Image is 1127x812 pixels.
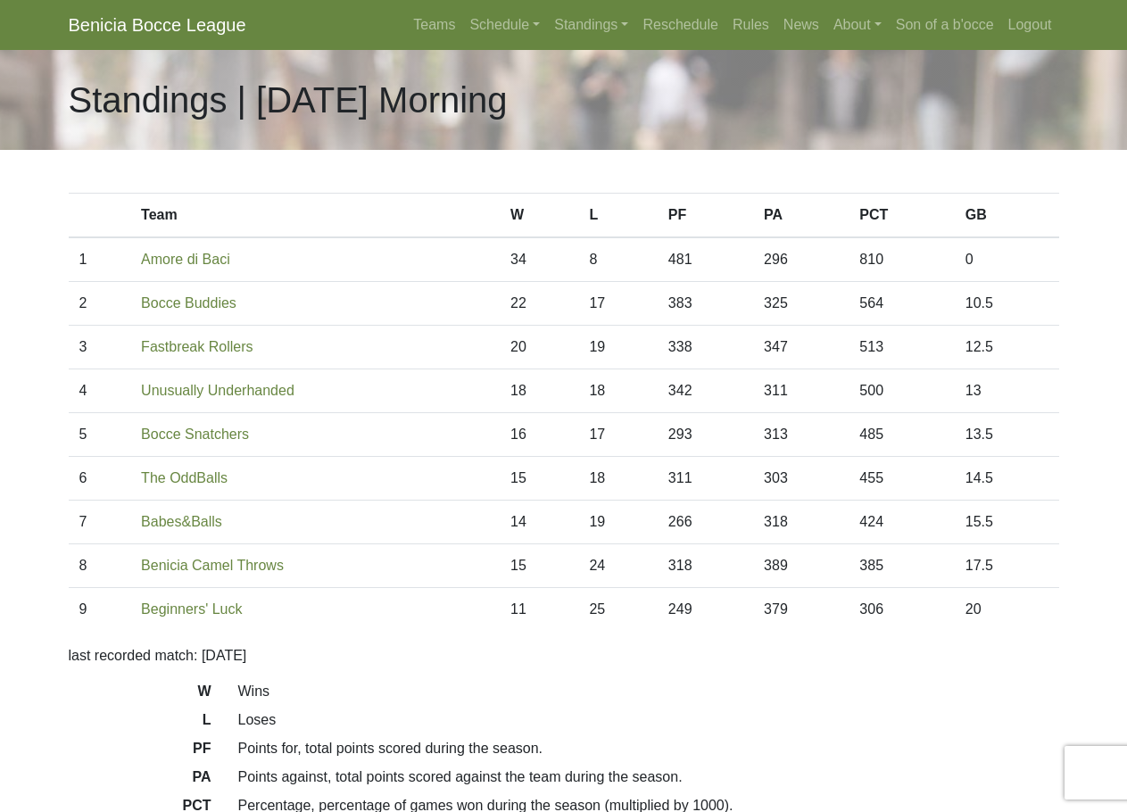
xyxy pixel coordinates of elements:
[69,326,131,369] td: 3
[955,194,1059,238] th: GB
[753,326,849,369] td: 347
[225,681,1073,702] dd: Wins
[955,501,1059,544] td: 15.5
[55,738,225,766] dt: PF
[500,501,578,544] td: 14
[849,457,954,501] td: 455
[955,544,1059,588] td: 17.5
[141,470,228,485] a: The OddBalls
[141,383,294,398] a: Unusually Underhanded
[753,369,849,413] td: 311
[69,645,1059,667] p: last recorded match: [DATE]
[69,369,131,413] td: 4
[547,7,635,43] a: Standings
[955,588,1059,632] td: 20
[69,457,131,501] td: 6
[955,282,1059,326] td: 10.5
[658,588,753,632] td: 249
[500,544,578,588] td: 15
[225,738,1073,759] dd: Points for, total points scored during the season.
[578,457,657,501] td: 18
[849,237,954,282] td: 810
[849,194,954,238] th: PCT
[500,237,578,282] td: 34
[141,295,236,311] a: Bocce Buddies
[500,282,578,326] td: 22
[69,501,131,544] td: 7
[753,544,849,588] td: 389
[578,544,657,588] td: 24
[658,544,753,588] td: 318
[578,369,657,413] td: 18
[849,282,954,326] td: 564
[725,7,776,43] a: Rules
[500,194,578,238] th: W
[141,427,249,442] a: Bocce Snatchers
[955,413,1059,457] td: 13.5
[578,282,657,326] td: 17
[753,237,849,282] td: 296
[578,237,657,282] td: 8
[69,544,131,588] td: 8
[225,766,1073,788] dd: Points against, total points scored against the team during the season.
[69,237,131,282] td: 1
[753,457,849,501] td: 303
[69,282,131,326] td: 2
[753,588,849,632] td: 379
[1001,7,1059,43] a: Logout
[578,588,657,632] td: 25
[69,79,508,121] h1: Standings | [DATE] Morning
[955,326,1059,369] td: 12.5
[130,194,500,238] th: Team
[955,369,1059,413] td: 13
[55,709,225,738] dt: L
[776,7,826,43] a: News
[141,514,222,529] a: Babes&Balls
[141,558,284,573] a: Benicia Camel Throws
[55,681,225,709] dt: W
[849,544,954,588] td: 385
[500,457,578,501] td: 15
[69,413,131,457] td: 5
[889,7,1001,43] a: Son of a b'occe
[658,369,753,413] td: 342
[500,413,578,457] td: 16
[500,588,578,632] td: 11
[69,7,246,43] a: Benicia Bocce League
[849,501,954,544] td: 424
[578,413,657,457] td: 17
[658,501,753,544] td: 266
[658,457,753,501] td: 311
[141,252,230,267] a: Amore di Baci
[69,588,131,632] td: 9
[462,7,547,43] a: Schedule
[753,413,849,457] td: 313
[955,237,1059,282] td: 0
[635,7,725,43] a: Reschedule
[849,326,954,369] td: 513
[578,501,657,544] td: 19
[849,369,954,413] td: 500
[578,194,657,238] th: L
[753,282,849,326] td: 325
[658,282,753,326] td: 383
[225,709,1073,731] dd: Loses
[753,194,849,238] th: PA
[955,457,1059,501] td: 14.5
[500,369,578,413] td: 18
[849,588,954,632] td: 306
[658,413,753,457] td: 293
[658,237,753,282] td: 481
[500,326,578,369] td: 20
[658,326,753,369] td: 338
[55,766,225,795] dt: PA
[753,501,849,544] td: 318
[826,7,889,43] a: About
[658,194,753,238] th: PF
[849,413,954,457] td: 485
[141,339,253,354] a: Fastbreak Rollers
[406,7,462,43] a: Teams
[578,326,657,369] td: 19
[141,601,242,617] a: Beginners' Luck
